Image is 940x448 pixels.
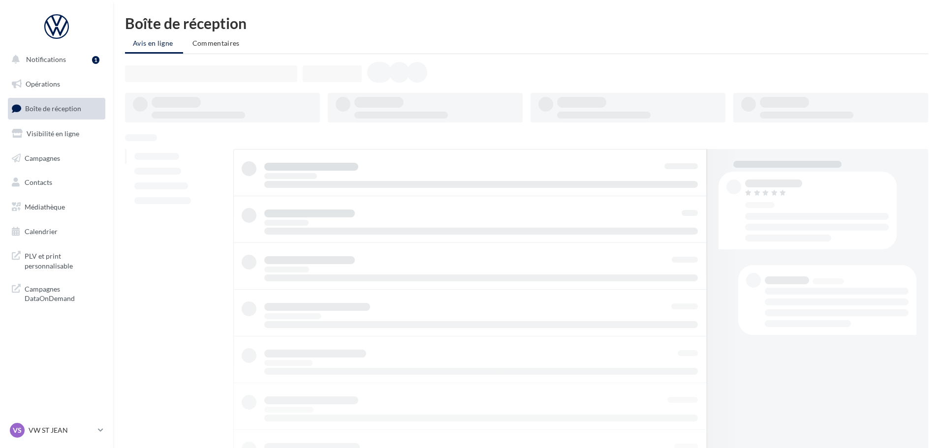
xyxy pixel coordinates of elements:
[92,56,99,64] div: 1
[25,178,52,186] span: Contacts
[25,227,58,236] span: Calendrier
[25,153,60,162] span: Campagnes
[26,80,60,88] span: Opérations
[8,421,105,440] a: VS VW ST JEAN
[27,129,79,138] span: Visibilité en ligne
[6,49,103,70] button: Notifications 1
[192,39,240,47] span: Commentaires
[25,249,101,270] span: PLV et print personnalisable
[6,98,107,119] a: Boîte de réception
[6,245,107,274] a: PLV et print personnalisable
[26,55,66,63] span: Notifications
[13,425,22,435] span: VS
[125,16,928,30] div: Boîte de réception
[6,221,107,242] a: Calendrier
[6,278,107,307] a: Campagnes DataOnDemand
[29,425,94,435] p: VW ST JEAN
[25,282,101,303] span: Campagnes DataOnDemand
[25,104,81,113] span: Boîte de réception
[6,148,107,169] a: Campagnes
[6,172,107,193] a: Contacts
[25,203,65,211] span: Médiathèque
[6,74,107,94] a: Opérations
[6,197,107,217] a: Médiathèque
[6,123,107,144] a: Visibilité en ligne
